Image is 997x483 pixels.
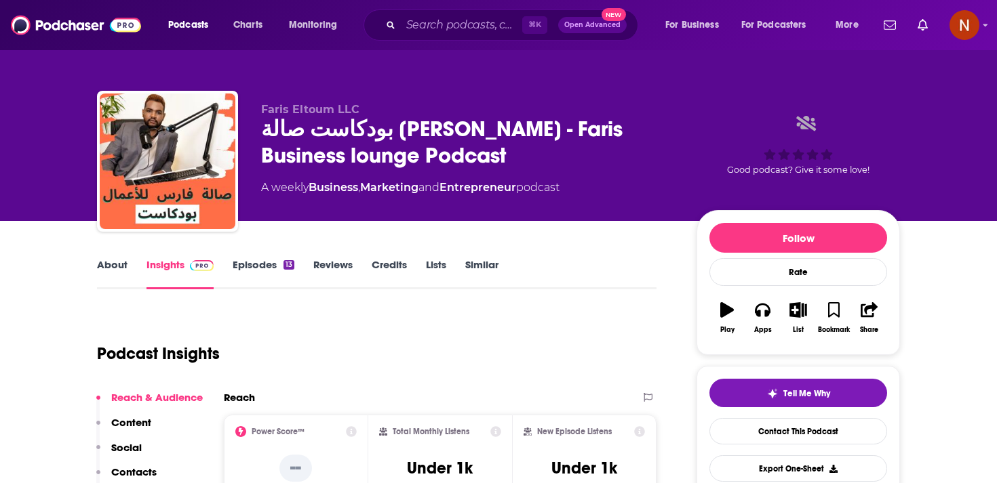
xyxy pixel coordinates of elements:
button: open menu [159,14,226,36]
a: Credits [372,258,407,289]
button: Open AdvancedNew [558,17,627,33]
a: Lists [426,258,446,289]
button: tell me why sparkleTell Me Why [709,379,887,407]
a: Business [309,181,358,194]
button: open menu [732,14,826,36]
span: Podcasts [168,16,208,35]
div: A weekly podcast [261,180,560,196]
p: Reach & Audience [111,391,203,404]
span: New [602,8,626,21]
button: Reach & Audience [96,391,203,416]
img: tell me why sparkle [767,388,778,399]
a: Reviews [313,258,353,289]
a: Episodes13 [233,258,294,289]
span: For Business [665,16,719,35]
h2: Reach [224,391,255,404]
a: Similar [465,258,498,289]
h1: Podcast Insights [97,343,220,364]
p: -- [279,455,312,482]
span: Charts [233,16,262,35]
a: About [97,258,128,289]
p: Contacts [111,465,157,478]
button: List [781,293,816,342]
button: Content [96,416,151,441]
span: , [358,181,360,194]
span: Open Advanced [564,22,621,28]
div: 13 [284,260,294,270]
button: Share [852,293,887,342]
h3: Under 1k [407,458,473,478]
button: open menu [279,14,355,36]
span: Logged in as AdelNBM [950,10,979,40]
span: and [418,181,439,194]
button: open menu [656,14,736,36]
button: Social [96,441,142,466]
button: Export One-Sheet [709,455,887,482]
span: More [836,16,859,35]
div: Play [720,326,735,334]
span: Faris Eltoum LLC [261,103,359,116]
div: Rate [709,258,887,286]
button: Bookmark [816,293,851,342]
img: User Profile [950,10,979,40]
div: Bookmark [818,326,850,334]
a: Show notifications dropdown [912,14,933,37]
h3: Under 1k [551,458,617,478]
h2: New Episode Listens [537,427,612,436]
a: Contact This Podcast [709,418,887,444]
div: Search podcasts, credits, & more... [376,9,651,41]
h2: Total Monthly Listens [393,427,469,436]
h2: Power Score™ [252,427,305,436]
img: Podchaser - Follow, Share and Rate Podcasts [11,12,141,38]
div: Good podcast? Give it some love! [697,103,900,187]
a: Entrepreneur [439,181,516,194]
button: Follow [709,223,887,253]
span: For Podcasters [741,16,806,35]
span: Good podcast? Give it some love! [727,165,869,175]
span: Tell Me Why [783,388,830,399]
img: Podchaser Pro [190,260,214,271]
a: Show notifications dropdown [878,14,901,37]
div: Share [860,326,878,334]
p: Social [111,441,142,454]
a: Charts [224,14,271,36]
span: Monitoring [289,16,337,35]
div: Apps [754,326,772,334]
span: ⌘ K [522,16,547,34]
button: Play [709,293,745,342]
button: Show profile menu [950,10,979,40]
button: open menu [826,14,876,36]
button: Apps [745,293,780,342]
img: بودكاست صالة فارس للأعمال - Faris Business lounge Podcast [100,93,235,229]
div: List [793,326,804,334]
a: InsightsPodchaser Pro [146,258,214,289]
p: Content [111,416,151,429]
input: Search podcasts, credits, & more... [401,14,522,36]
a: Marketing [360,181,418,194]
